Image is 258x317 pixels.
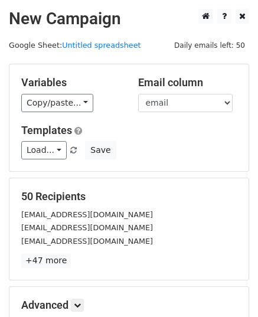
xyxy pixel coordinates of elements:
a: Load... [21,141,67,159]
a: Untitled spreadsheet [62,41,141,50]
small: Google Sheet: [9,41,141,50]
small: [EMAIL_ADDRESS][DOMAIN_NAME] [21,223,153,232]
small: [EMAIL_ADDRESS][DOMAIN_NAME] [21,210,153,219]
a: Copy/paste... [21,94,93,112]
a: +47 more [21,253,71,268]
a: Daily emails left: 50 [170,41,249,50]
small: [EMAIL_ADDRESS][DOMAIN_NAME] [21,237,153,246]
h5: Variables [21,76,120,89]
h5: 50 Recipients [21,190,237,203]
h5: Advanced [21,299,237,312]
h2: New Campaign [9,9,249,29]
span: Daily emails left: 50 [170,39,249,52]
button: Save [85,141,116,159]
h5: Email column [138,76,237,89]
a: Templates [21,124,72,136]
